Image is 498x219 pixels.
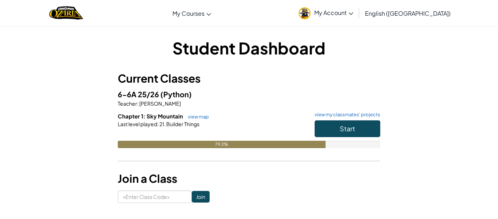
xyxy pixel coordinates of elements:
[166,121,199,127] span: Builder Things
[118,100,137,107] span: Teacher
[118,190,192,203] input: <Enter Class Code>
[299,7,311,19] img: avatar
[118,90,160,99] span: 6-6A 25/26
[137,100,139,107] span: :
[314,9,353,16] span: My Account
[139,100,181,107] span: [PERSON_NAME]
[159,121,166,127] span: 21.
[118,70,380,87] h3: Current Classes
[311,112,380,117] a: view my classmates' projects
[172,10,205,17] span: My Courses
[157,121,159,127] span: :
[315,120,380,137] button: Start
[118,170,380,187] h3: Join a Class
[118,37,380,59] h1: Student Dashboard
[361,3,454,23] a: English ([GEOGRAPHIC_DATA])
[295,1,357,24] a: My Account
[49,5,83,20] a: Ozaria by CodeCombat logo
[49,5,83,20] img: Home
[184,114,209,120] a: view map
[169,3,215,23] a: My Courses
[365,10,451,17] span: English ([GEOGRAPHIC_DATA])
[118,141,326,148] div: 79.2%
[192,191,210,203] input: Join
[118,113,184,120] span: Chapter 1: Sky Mountain
[340,124,355,133] span: Start
[118,121,157,127] span: Last level played
[160,90,192,99] span: (Python)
